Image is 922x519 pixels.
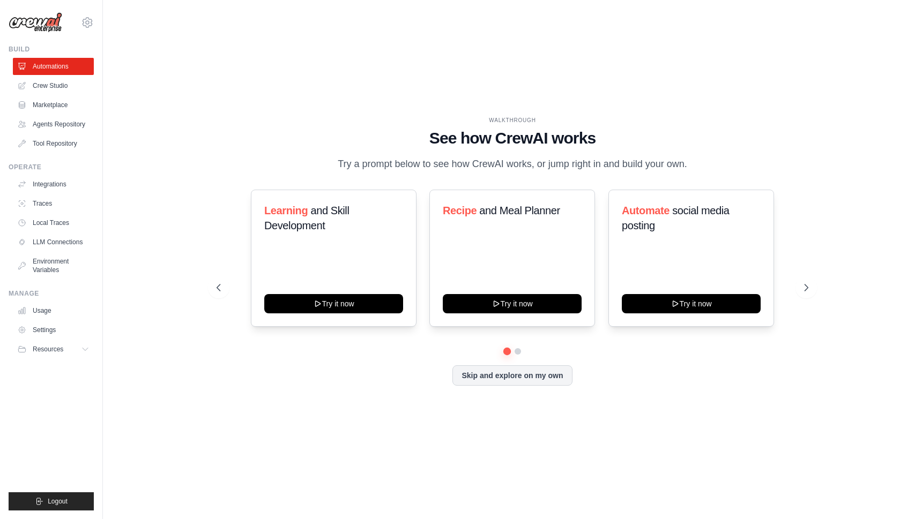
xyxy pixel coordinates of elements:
span: and Skill Development [264,205,349,231]
a: Agents Repository [13,116,94,133]
a: Tool Repository [13,135,94,152]
span: Recipe [443,205,477,216]
a: Local Traces [13,214,94,231]
button: Skip and explore on my own [452,365,572,386]
button: Try it now [264,294,403,313]
img: Logo [9,12,62,33]
span: social media posting [622,205,730,231]
button: Logout [9,492,94,510]
a: Marketplace [13,96,94,114]
button: Try it now [622,294,761,313]
a: Integrations [13,176,94,193]
a: LLM Connections [13,234,94,251]
span: Logout [48,497,68,506]
a: Crew Studio [13,77,94,94]
a: Usage [13,302,94,319]
span: Resources [33,345,63,353]
button: Try it now [443,294,582,313]
a: Automations [13,58,94,75]
button: Resources [13,341,94,358]
div: Manage [9,289,94,298]
a: Environment Variables [13,253,94,279]
span: Learning [264,205,308,216]
p: Try a prompt below to see how CrewAI works, or jump right in and build your own. [332,156,693,172]
div: WALKTHROUGH [217,116,808,124]
span: Automate [622,205,670,216]
a: Traces [13,195,94,212]
span: and Meal Planner [480,205,560,216]
h1: See how CrewAI works [217,129,808,148]
div: Build [9,45,94,54]
a: Settings [13,321,94,339]
div: Operate [9,163,94,171]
